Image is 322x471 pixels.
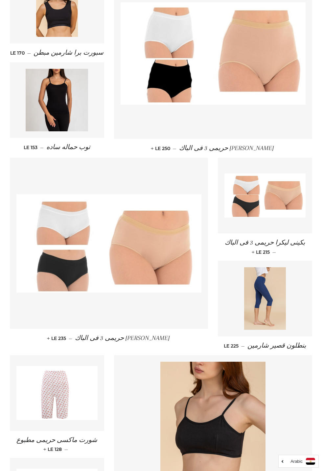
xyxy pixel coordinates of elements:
[10,431,104,458] a: شورت ماكسى حريمى مطبوع — LE 128
[225,239,305,246] span: بكينى ليكرا حريمى 3 فى الباك
[45,446,62,452] span: LE 128
[218,336,312,355] a: بنطلون قصير شارمين — LE 225
[10,50,25,56] span: LE 170
[218,233,312,260] a: بكينى ليكرا حريمى 3 فى الباك — LE 215
[34,49,103,56] span: سبورت برا شارمين مبطن
[224,343,239,349] span: LE 225
[10,43,104,62] a: سبورت برا شارمين مبطن — LE 170
[152,145,170,151] span: LE 250
[75,334,170,342] span: [PERSON_NAME] حريمى 3 فى الباك
[114,139,312,158] a: [PERSON_NAME] حريمى 3 فى الباك — LE 250
[272,249,276,255] span: —
[48,335,66,341] span: LE 235
[27,50,31,56] span: —
[46,144,90,151] span: توب حماله ساده
[40,144,44,150] span: —
[241,343,245,349] span: —
[10,138,104,157] a: توب حماله ساده — LE 153
[247,342,306,349] span: بنطلون قصير شارمين
[16,436,97,444] span: شورت ماكسى حريمى مطبوع
[282,458,315,465] a: Arabic
[69,335,72,341] span: —
[179,144,274,152] span: [PERSON_NAME] حريمى 3 فى الباك
[173,145,176,151] span: —
[290,459,303,463] i: Arabic
[253,249,270,255] span: LE 215
[64,446,68,452] span: —
[24,144,37,150] span: LE 153
[10,329,208,348] a: [PERSON_NAME] حريمى 3 فى الباك — LE 235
